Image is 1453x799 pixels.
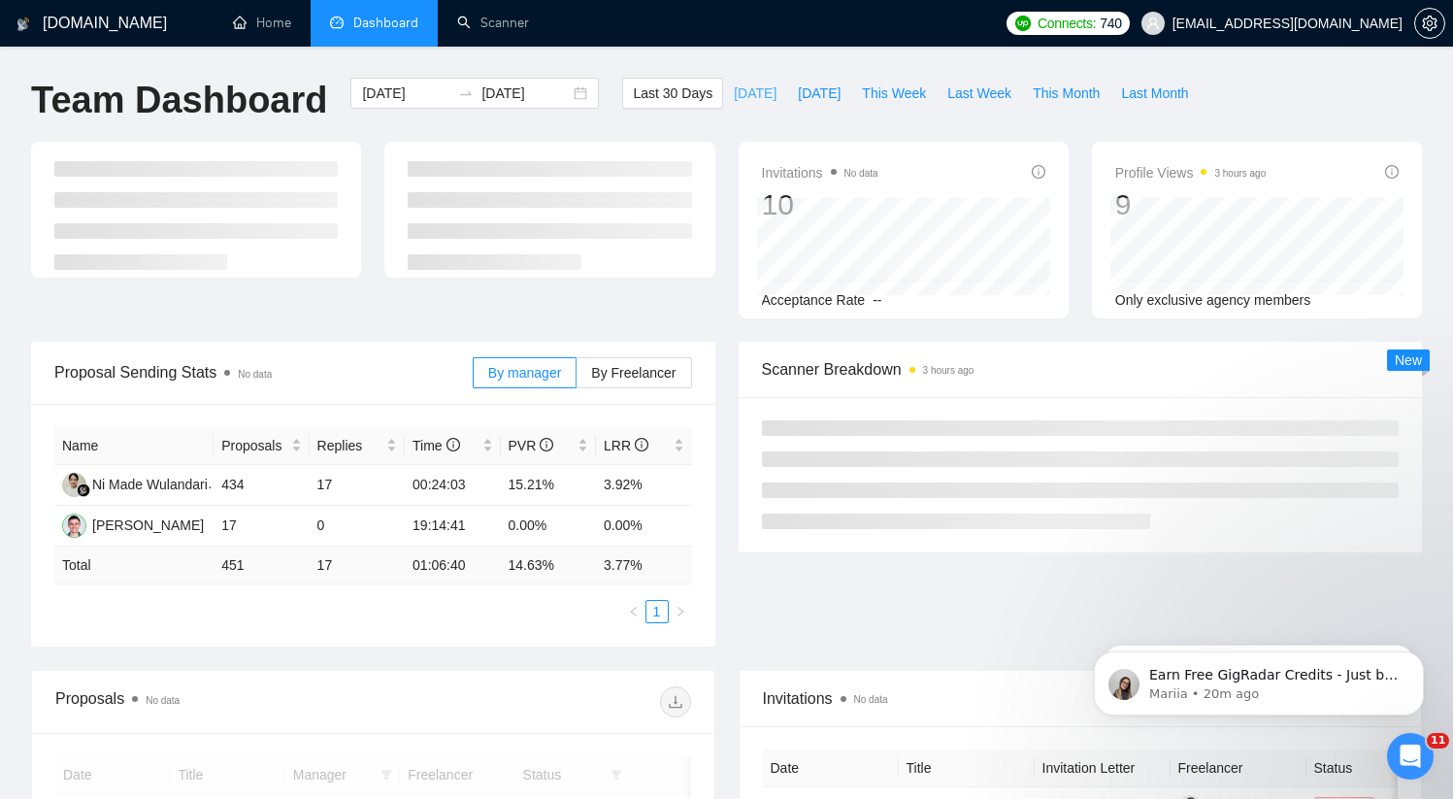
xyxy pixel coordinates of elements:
[873,292,881,308] span: --
[1415,16,1444,31] span: setting
[1065,611,1453,747] iframe: Intercom notifications message
[734,83,776,104] span: [DATE]
[501,506,596,547] td: 0.00%
[362,83,450,104] input: Start date
[17,9,30,40] img: logo
[591,365,676,381] span: By Freelancer
[633,83,712,104] span: Last 30 Days
[1414,16,1445,31] a: setting
[669,600,692,623] button: right
[622,600,645,623] button: left
[937,78,1022,109] button: Last Week
[1115,292,1311,308] span: Only exclusive agency members
[405,465,500,506] td: 00:24:03
[646,601,668,622] a: 1
[787,78,851,109] button: [DATE]
[851,78,937,109] button: This Week
[899,749,1035,787] th: Title
[62,514,86,538] img: EP
[635,438,648,451] span: info-circle
[762,161,878,184] span: Invitations
[92,474,208,495] div: Ni Made Wulandari
[54,547,214,584] td: Total
[596,465,692,506] td: 3.92%
[54,360,473,384] span: Proposal Sending Stats
[481,83,570,104] input: End date
[413,438,459,453] span: Time
[458,85,474,101] span: swap-right
[310,547,405,584] td: 17
[330,16,344,29] span: dashboard
[675,606,686,617] span: right
[1115,186,1267,223] div: 9
[1171,749,1306,787] th: Freelancer
[1038,13,1096,34] span: Connects:
[77,483,90,497] img: gigradar-bm.png
[509,438,554,453] span: PVR
[798,83,841,104] span: [DATE]
[596,547,692,584] td: 3.77 %
[622,78,723,109] button: Last 30 Days
[55,686,373,717] div: Proposals
[1306,749,1442,787] th: Status
[1035,749,1171,787] th: Invitation Letter
[62,473,86,497] img: NM
[238,369,272,380] span: No data
[1385,165,1399,179] span: info-circle
[622,600,645,623] li: Previous Page
[1427,733,1449,749] span: 11
[62,476,208,491] a: NMNi Made Wulandari
[1146,17,1160,30] span: user
[31,78,327,123] h1: Team Dashboard
[233,15,291,31] a: homeHome
[762,292,866,308] span: Acceptance Rate
[1387,733,1434,780] iframe: Intercom live chat
[923,365,974,376] time: 3 hours ago
[862,83,926,104] span: This Week
[501,547,596,584] td: 14.63 %
[540,438,553,451] span: info-circle
[214,465,309,506] td: 434
[723,78,787,109] button: [DATE]
[669,600,692,623] li: Next Page
[596,506,692,547] td: 0.00%
[628,606,640,617] span: left
[54,427,214,465] th: Name
[458,85,474,101] span: to
[446,438,460,451] span: info-circle
[214,427,309,465] th: Proposals
[1100,13,1121,34] span: 740
[317,435,382,456] span: Replies
[1022,78,1110,109] button: This Month
[1015,16,1031,31] img: upwork-logo.png
[1033,83,1100,104] span: This Month
[762,357,1400,382] span: Scanner Breakdown
[62,516,204,532] a: EP[PERSON_NAME]
[214,547,309,584] td: 451
[762,186,878,223] div: 10
[214,506,309,547] td: 17
[146,695,180,706] span: No data
[844,168,878,179] span: No data
[92,515,204,536] div: [PERSON_NAME]
[763,686,1399,711] span: Invitations
[405,547,500,584] td: 01:06:40
[763,749,899,787] th: Date
[1115,161,1267,184] span: Profile Views
[1395,352,1422,368] span: New
[310,506,405,547] td: 0
[1214,168,1266,179] time: 3 hours ago
[405,506,500,547] td: 19:14:41
[604,438,648,453] span: LRR
[353,15,418,31] span: Dashboard
[501,465,596,506] td: 15.21%
[1032,165,1045,179] span: info-circle
[457,15,529,31] a: searchScanner
[488,365,561,381] span: By manager
[854,694,888,705] span: No data
[310,465,405,506] td: 17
